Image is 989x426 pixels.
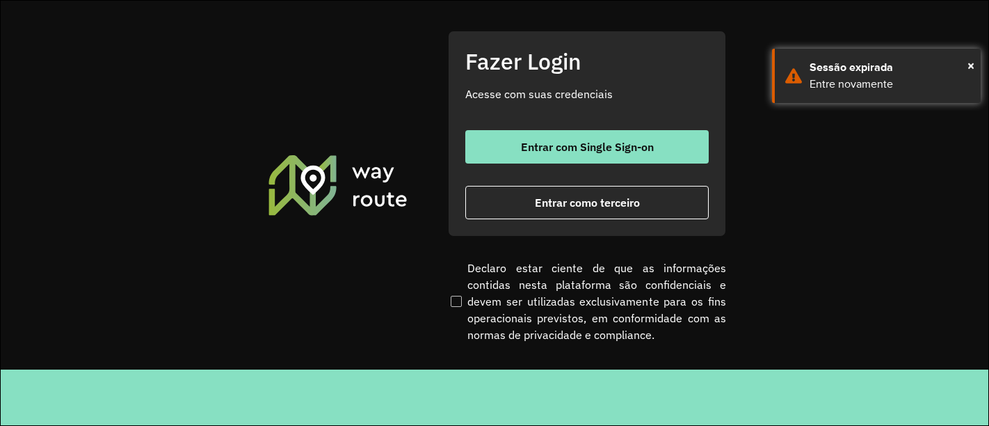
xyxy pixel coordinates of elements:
span: × [967,55,974,76]
img: Roteirizador AmbevTech [266,153,410,217]
span: Entrar com Single Sign-on [521,141,654,152]
button: Close [967,55,974,76]
button: button [465,186,709,219]
p: Acesse com suas credenciais [465,86,709,102]
label: Declaro estar ciente de que as informações contidas nesta plataforma são confidenciais e devem se... [448,260,726,343]
div: Entre novamente [810,76,970,93]
div: Sessão expirada [810,59,970,76]
h2: Fazer Login [465,48,709,74]
span: Entrar como terceiro [535,197,640,208]
button: button [465,130,709,164]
